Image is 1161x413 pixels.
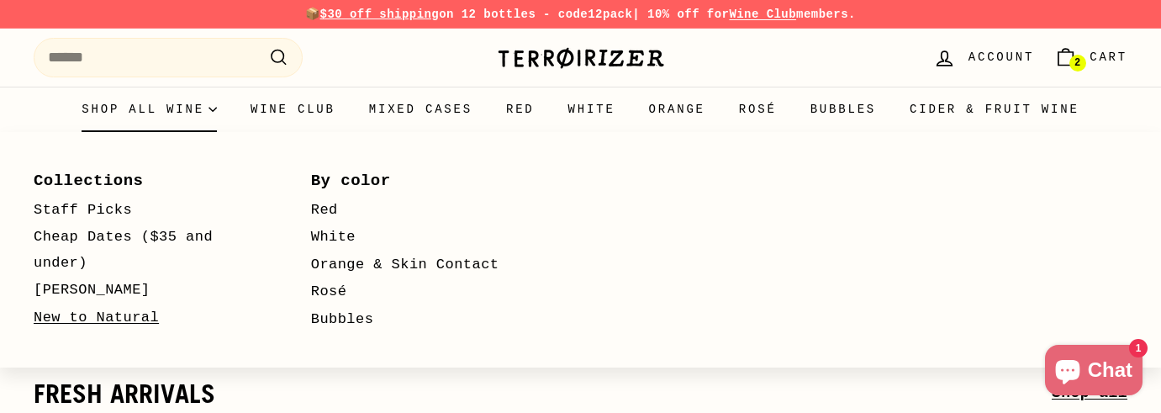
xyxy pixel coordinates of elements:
[34,277,262,304] a: [PERSON_NAME]
[489,87,551,132] a: Red
[311,252,540,279] a: Orange & Skin Contact
[923,33,1044,82] a: Account
[34,5,1127,24] p: 📦 on 12 bottles - code | 10% off for members.
[1044,33,1137,82] a: Cart
[722,87,794,132] a: Rosé
[729,8,796,21] a: Wine Club
[65,87,234,132] summary: Shop all wine
[34,197,262,225] a: Staff Picks
[1074,57,1080,69] span: 2
[1090,48,1127,66] span: Cart
[632,87,722,132] a: Orange
[551,87,632,132] a: White
[1040,345,1148,400] inbox-online-store-chat: Shopify online store chat
[352,87,489,132] a: Mixed Cases
[893,87,1096,132] a: Cider & Fruit Wine
[320,8,440,21] span: $30 off shipping
[794,87,893,132] a: Bubbles
[311,224,540,252] a: White
[34,304,262,332] a: New to Natural
[311,306,540,334] a: Bubbles
[311,197,540,225] a: Red
[234,87,352,132] a: Wine Club
[34,166,262,196] a: Collections
[34,379,1052,408] h2: fresh arrivals
[588,8,632,21] strong: 12pack
[34,224,262,277] a: Cheap Dates ($35 and under)
[311,278,540,306] a: Rosé
[968,48,1034,66] span: Account
[311,166,540,196] a: By color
